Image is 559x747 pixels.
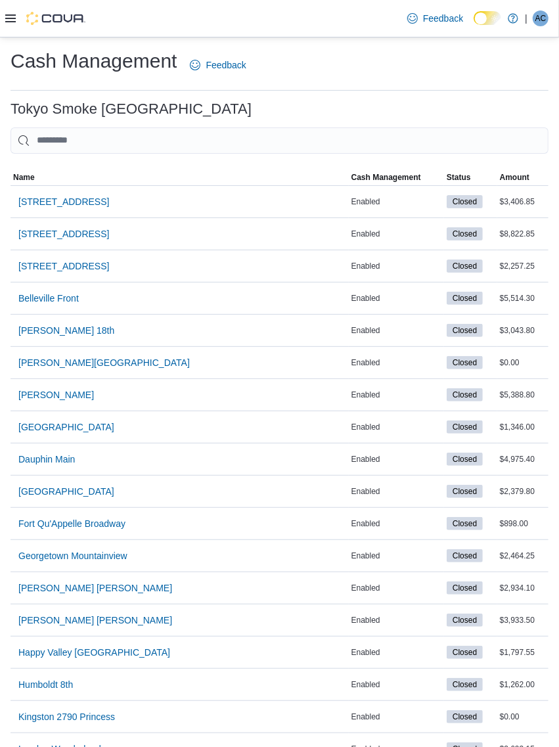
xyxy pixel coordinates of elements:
[497,548,548,564] div: $2,464.25
[13,446,80,472] button: Dauphin Main
[13,671,78,698] button: Humboldt 8th
[13,221,114,247] button: [STREET_ADDRESS]
[18,581,172,595] span: [PERSON_NAME] [PERSON_NAME]
[453,196,477,208] span: Closed
[453,486,477,497] span: Closed
[18,324,114,337] span: [PERSON_NAME] 18th
[349,677,444,692] div: Enabled
[453,292,477,304] span: Closed
[13,414,120,440] button: [GEOGRAPHIC_DATA]
[533,11,548,26] div: Angela Cain
[349,612,444,628] div: Enabled
[447,356,483,369] span: Closed
[349,709,444,725] div: Enabled
[447,646,483,659] span: Closed
[11,48,177,74] h1: Cash Management
[13,478,120,505] button: [GEOGRAPHIC_DATA]
[402,5,468,32] a: Feedback
[447,581,483,595] span: Closed
[447,324,483,337] span: Closed
[497,677,548,692] div: $1,262.00
[453,325,477,336] span: Closed
[447,549,483,562] span: Closed
[349,451,444,467] div: Enabled
[13,317,120,344] button: [PERSON_NAME] 18th
[447,517,483,530] span: Closed
[18,549,127,562] span: Georgetown Mountainview
[447,172,471,183] span: Status
[349,355,444,371] div: Enabled
[349,226,444,242] div: Enabled
[13,285,84,311] button: Belleville Front
[497,419,548,435] div: $1,346.00
[497,709,548,725] div: $0.00
[453,614,477,626] span: Closed
[13,253,114,279] button: [STREET_ADDRESS]
[11,170,349,185] button: Name
[423,12,463,25] span: Feedback
[447,678,483,691] span: Closed
[497,580,548,596] div: $2,934.10
[447,420,483,434] span: Closed
[13,189,114,215] button: [STREET_ADDRESS]
[18,485,114,498] span: [GEOGRAPHIC_DATA]
[453,679,477,690] span: Closed
[351,172,421,183] span: Cash Management
[453,646,477,658] span: Closed
[453,550,477,562] span: Closed
[349,323,444,338] div: Enabled
[447,195,483,208] span: Closed
[18,614,172,627] span: [PERSON_NAME] [PERSON_NAME]
[535,11,547,26] span: AC
[497,387,548,403] div: $5,388.80
[447,453,483,466] span: Closed
[447,614,483,627] span: Closed
[13,382,99,408] button: [PERSON_NAME]
[453,453,477,465] span: Closed
[453,389,477,401] span: Closed
[26,12,85,25] img: Cova
[18,517,125,530] span: Fort Qu'Appelle Broadway
[13,172,35,183] span: Name
[453,582,477,594] span: Closed
[497,226,548,242] div: $8,822.85
[447,260,483,273] span: Closed
[453,518,477,530] span: Closed
[349,419,444,435] div: Enabled
[349,170,444,185] button: Cash Management
[206,58,246,72] span: Feedback
[13,510,131,537] button: Fort Qu'Appelle Broadway
[453,260,477,272] span: Closed
[11,127,548,154] input: This is a search bar. As you type, the results lower in the page will automatically filter.
[349,516,444,532] div: Enabled
[497,451,548,467] div: $4,975.40
[497,323,548,338] div: $3,043.80
[13,350,195,376] button: [PERSON_NAME][GEOGRAPHIC_DATA]
[18,260,109,273] span: [STREET_ADDRESS]
[453,357,477,369] span: Closed
[349,258,444,274] div: Enabled
[444,170,497,185] button: Status
[349,194,444,210] div: Enabled
[18,227,109,240] span: [STREET_ADDRESS]
[500,172,529,183] span: Amount
[447,485,483,498] span: Closed
[18,678,73,691] span: Humboldt 8th
[497,194,548,210] div: $3,406.85
[349,645,444,660] div: Enabled
[497,170,548,185] button: Amount
[13,543,133,569] button: Georgetown Mountainview
[18,292,79,305] span: Belleville Front
[349,484,444,499] div: Enabled
[13,607,177,633] button: [PERSON_NAME] [PERSON_NAME]
[497,290,548,306] div: $5,514.30
[497,612,548,628] div: $3,933.50
[497,516,548,532] div: $898.00
[349,290,444,306] div: Enabled
[497,355,548,371] div: $0.00
[18,710,115,723] span: Kingston 2790 Princess
[349,548,444,564] div: Enabled
[349,387,444,403] div: Enabled
[447,292,483,305] span: Closed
